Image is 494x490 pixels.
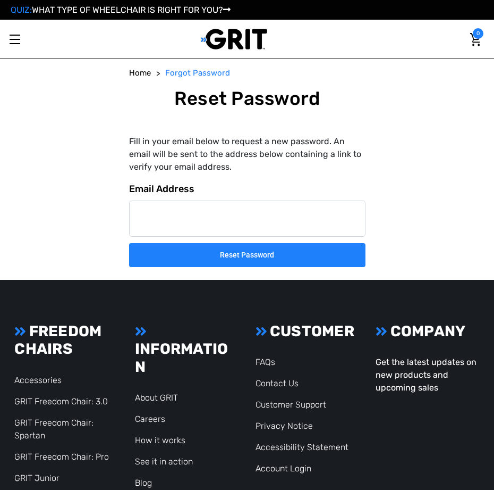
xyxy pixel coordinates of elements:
[129,243,365,267] input: Reset Password
[129,67,151,79] a: Home
[255,421,313,431] a: Privacy Notice
[201,28,267,50] img: GRIT All-Terrain Wheelchair and Mobility Equipment
[129,87,365,110] h2: Reset Password
[165,68,230,78] span: Forgot Password
[14,322,118,358] h3: FREEDOM CHAIRS
[165,67,230,79] a: Forgot Password
[10,39,20,40] span: Toggle menu
[14,396,108,406] a: GRIT Freedom Chair: 3.0
[135,322,239,376] h3: INFORMATION
[11,5,231,15] a: QUIZ:WHAT TYPE OF WHEELCHAIR IS RIGHT FOR YOU?
[14,418,93,441] a: GRIT Freedom Chair: Spartan
[135,414,165,424] a: Careers
[129,135,365,173] p: Fill in your email below to request a new password. An email will be sent to the address below co...
[129,67,365,79] nav: Breadcrumb
[255,357,275,367] a: FAQs
[129,182,365,196] label: Email Address
[135,435,185,445] a: How it works
[14,473,59,483] a: GRIT Junior
[470,33,481,46] img: Cart
[14,452,109,462] a: GRIT Freedom Chair: Pro
[11,5,32,15] span: QUIZ:
[467,28,483,51] a: Cart with 0 items
[135,456,193,467] a: See it in action
[135,478,152,488] a: Blog
[255,463,311,474] a: Account Login
[129,68,151,78] span: Home
[473,28,483,39] span: 0
[255,378,299,388] a: Contact Us
[376,356,479,394] p: Get the latest updates on new products and upcoming sales
[255,400,326,410] a: Customer Support
[135,393,178,403] a: About GRIT
[255,322,359,340] h3: CUSTOMER
[255,442,348,452] a: Accessibility Statement
[14,375,62,385] a: Accessories
[376,403,479,483] iframe: Form 0
[376,322,479,340] h3: COMPANY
